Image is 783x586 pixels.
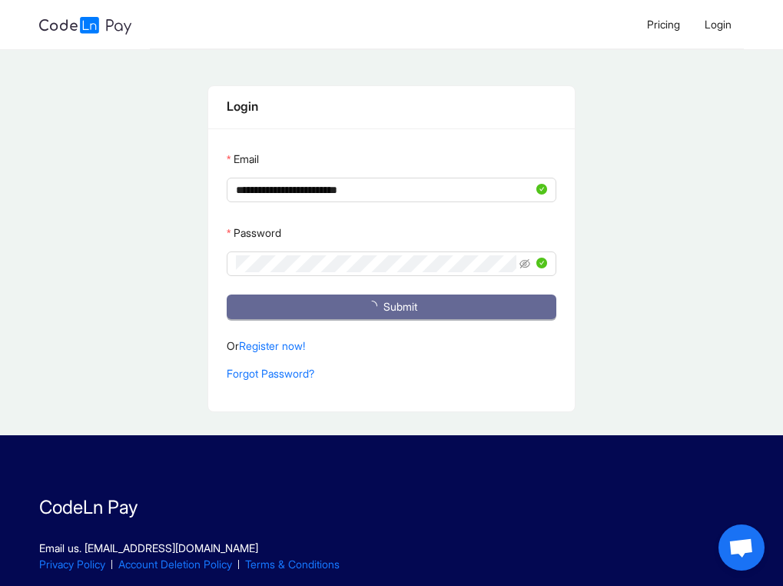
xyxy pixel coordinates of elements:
span: Login [705,18,732,31]
div: Open chat [718,524,765,571]
a: Terms & Conditions [245,558,340,571]
input: Email [236,181,533,198]
input: Password [236,255,516,272]
a: Email us. [EMAIL_ADDRESS][DOMAIN_NAME] [39,541,258,554]
a: Privacy Policy [39,558,105,571]
span: Pricing [647,18,680,31]
button: Submit [227,295,556,319]
a: Forgot Password? [227,367,314,380]
p: CodeLn Pay [39,494,744,521]
span: eye-invisible [519,258,530,269]
div: Login [227,97,556,116]
span: loading [366,301,377,312]
img: logo [39,17,131,35]
p: Or [227,338,556,355]
span: Submit [383,298,417,315]
a: Account Deletion Policy [118,558,232,571]
label: Password [227,221,281,245]
label: Email [227,147,259,171]
a: Register now! [239,339,305,352]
